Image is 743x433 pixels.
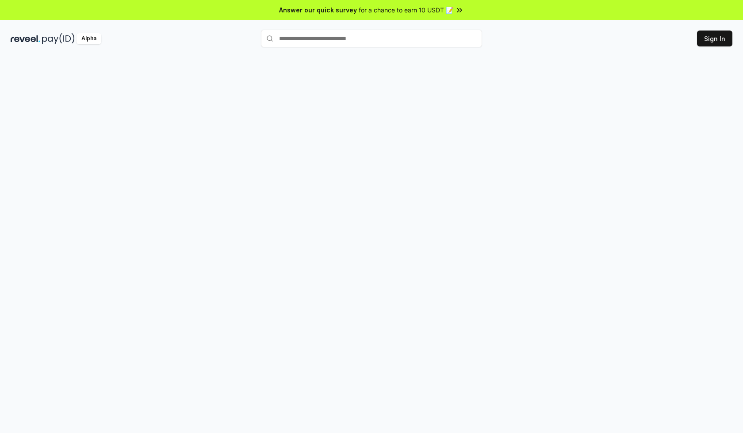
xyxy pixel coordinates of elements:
[279,5,357,15] span: Answer our quick survey
[42,33,75,44] img: pay_id
[11,33,40,44] img: reveel_dark
[77,33,101,44] div: Alpha
[359,5,453,15] span: for a chance to earn 10 USDT 📝
[697,31,732,46] button: Sign In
